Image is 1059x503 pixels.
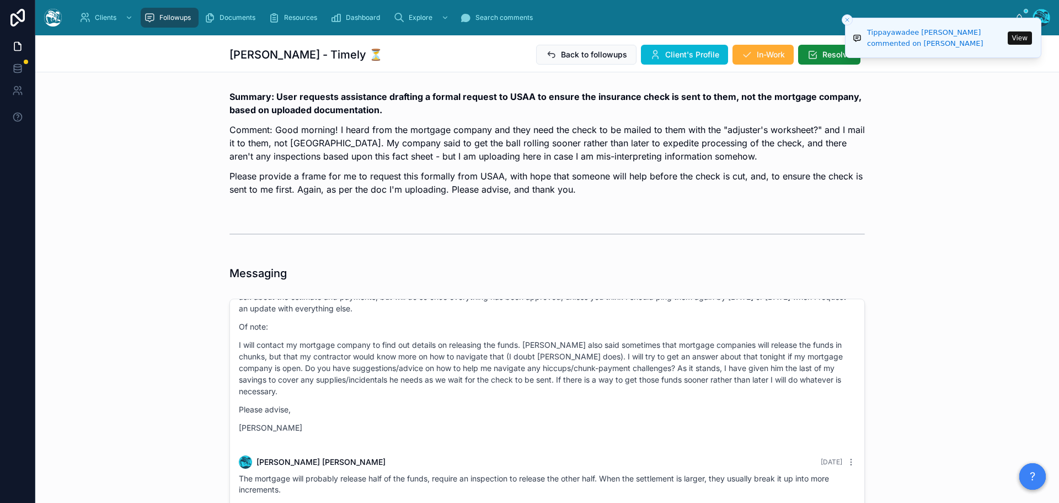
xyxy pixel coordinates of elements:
span: Explore [409,13,432,22]
a: Resources [265,8,325,28]
a: Followups [141,8,199,28]
a: Search comments [457,8,541,28]
button: In-Work [732,45,794,65]
button: Resolve [798,45,860,65]
span: Clients [95,13,116,22]
span: Search comments [475,13,533,22]
p: Of note: [239,321,855,332]
img: App logo [44,9,62,27]
span: Back to followups [561,49,627,60]
button: View [1008,31,1032,45]
p: [PERSON_NAME] [239,422,855,433]
a: Explore [390,8,454,28]
span: In-Work [757,49,785,60]
strong: Summary: User requests assistance drafting a formal request to USAA to ensure the insurance check... [229,91,862,115]
button: Back to followups [536,45,637,65]
p: I will contact my mortgage company to find out details on releasing the funds. [PERSON_NAME] also... [239,339,855,397]
a: Clients [76,8,138,28]
button: Client's Profile [641,45,728,65]
span: Resolve [822,49,852,60]
p: Comment: Good morning! I heard from the mortgage company and they need the check to be mailed to ... [229,123,865,163]
span: The mortgage will probably release half of the funds, require an inspection to release the other ... [239,474,829,494]
span: Dashboard [346,13,380,22]
h1: Messaging [229,266,287,281]
span: [PERSON_NAME] [PERSON_NAME] [256,457,386,468]
img: Notification icon [853,31,862,45]
h1: [PERSON_NAME] - Timely ⏳ [229,47,383,62]
p: Please advise, [239,404,855,415]
button: ? [1019,463,1046,490]
span: Documents [220,13,255,22]
span: Resources [284,13,317,22]
span: [DATE] [821,458,842,466]
button: Close toast [842,14,853,25]
a: Dashboard [327,8,388,28]
span: Client's Profile [665,49,719,60]
a: Documents [201,8,263,28]
p: Please provide a frame for me to request this formally from USAA, with hope that someone will hel... [229,170,865,196]
div: scrollable content [71,6,1015,30]
div: Tippayawadee [PERSON_NAME] commented on [PERSON_NAME] [867,27,1004,49]
span: Followups [159,13,191,22]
